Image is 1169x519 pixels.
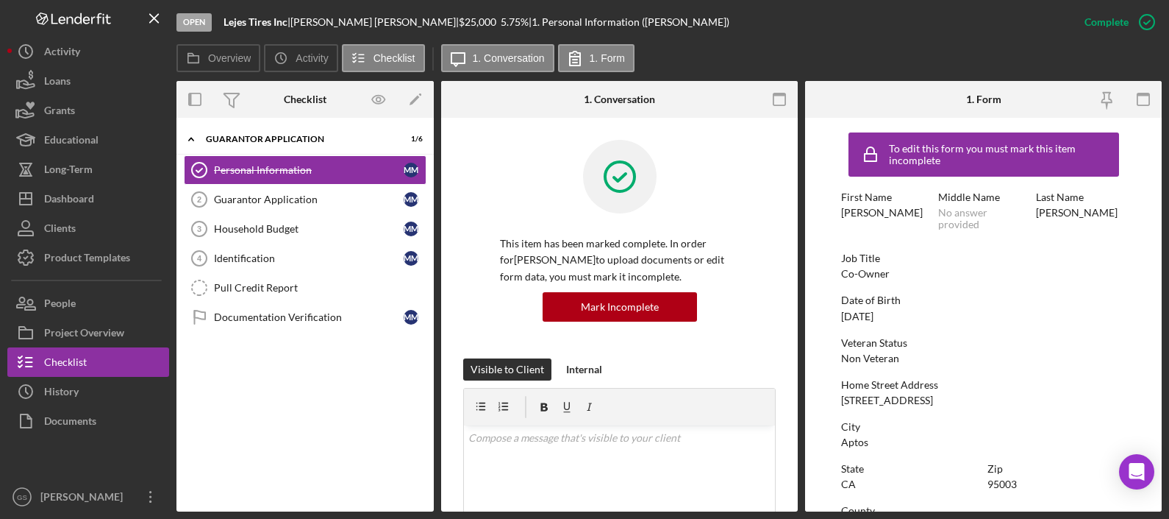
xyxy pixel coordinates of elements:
[404,310,418,325] div: M M
[7,318,169,347] button: Project Overview
[176,44,260,72] button: Overview
[396,135,423,144] div: 1 / 6
[404,222,418,236] div: M M
[44,66,71,99] div: Loans
[214,194,404,205] div: Guarantor Application
[197,254,202,263] tspan: 4
[208,52,251,64] label: Overview
[966,93,1001,105] div: 1. Form
[214,253,404,264] div: Identification
[17,493,27,501] text: GS
[987,479,1017,490] div: 95003
[441,44,554,72] button: 1. Conversation
[44,37,80,70] div: Activity
[197,195,201,204] tspan: 2
[176,13,212,32] div: Open
[44,125,99,158] div: Educational
[44,289,76,322] div: People
[566,359,602,381] div: Internal
[184,155,426,185] a: Personal InformationMM
[7,155,169,184] button: Long-Term
[581,292,659,322] div: Mark Incomplete
[224,16,290,28] div: |
[1119,454,1154,490] div: Open Intercom Messenger
[214,223,404,235] div: Household Budget
[44,213,76,247] div: Clients
[342,44,425,72] button: Checklist
[938,207,1029,230] div: No answer provided
[7,125,169,155] button: Educational
[7,406,169,436] button: Documents
[7,96,169,125] button: Grants
[559,359,609,381] button: Internal
[7,66,169,96] button: Loans
[841,353,899,364] div: Non Veteran
[841,337,1126,349] div: Veteran Status
[841,505,1126,517] div: County
[500,236,739,285] p: This item has been marked complete. In order for [PERSON_NAME] to upload documents or edit form d...
[44,318,124,351] div: Project Overview
[214,282,426,294] div: Pull Credit Report
[214,311,404,323] div: Documentation Verification
[841,311,873,322] div: [DATE]
[373,52,415,64] label: Checklist
[841,268,890,280] div: Co-Owner
[841,437,868,448] div: Aptos
[184,244,426,273] a: 4IdentificationMM
[841,395,933,406] div: [STREET_ADDRESS]
[1036,207,1118,219] div: [PERSON_NAME]
[290,16,459,28] div: [PERSON_NAME] [PERSON_NAME] |
[404,192,418,207] div: M M
[284,93,326,105] div: Checklist
[501,16,529,28] div: 5.75 %
[543,292,697,322] button: Mark Incomplete
[841,479,856,490] div: CA
[473,52,545,64] label: 1. Conversation
[404,251,418,266] div: M M
[184,185,426,214] a: 2Guarantor ApplicationMM
[7,213,169,243] button: Clients
[7,347,169,377] button: Checklist
[224,15,287,28] b: Lejes Tires Inc
[214,164,404,176] div: Personal Information
[584,93,655,105] div: 1. Conversation
[841,421,1126,433] div: City
[184,273,426,303] a: Pull Credit Report
[184,214,426,244] a: 3Household BudgetMM
[264,44,337,72] button: Activity
[7,482,169,512] button: GS[PERSON_NAME]
[1084,7,1129,37] div: Complete
[1036,191,1126,203] div: Last Name
[841,294,1126,306] div: Date of Birth
[7,37,169,66] button: Activity
[938,191,1029,203] div: Middle Name
[44,406,96,439] div: Documents
[471,359,544,381] div: Visible to Client
[1070,7,1162,37] button: Complete
[841,207,923,219] div: [PERSON_NAME]
[7,243,169,272] button: Product Templates
[841,463,980,475] div: State
[7,289,169,318] button: People
[889,143,1115,166] div: To edit this form you must mark this item incomplete
[459,15,496,28] span: $25,000
[841,191,932,203] div: First Name
[44,96,75,129] div: Grants
[590,52,625,64] label: 1. Form
[529,16,729,28] div: | 1. Personal Information ([PERSON_NAME])
[7,184,169,213] button: Dashboard
[841,379,1126,391] div: Home Street Address
[206,135,386,144] div: Guarantor Application
[37,482,132,515] div: [PERSON_NAME]
[44,377,79,410] div: History
[7,377,169,406] button: History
